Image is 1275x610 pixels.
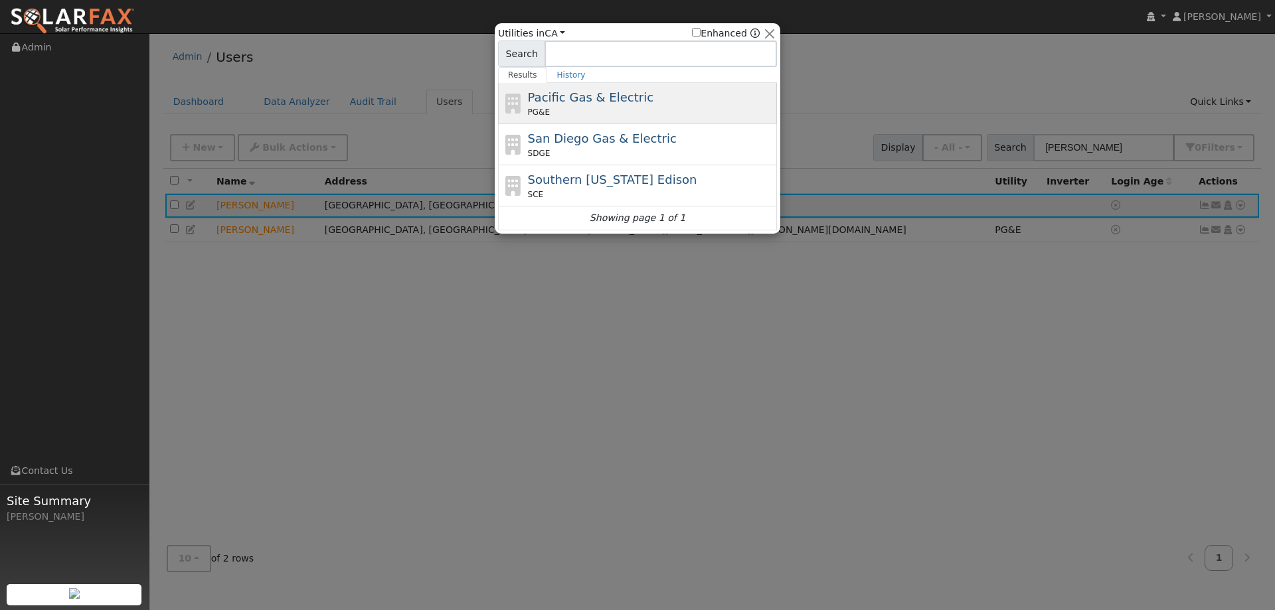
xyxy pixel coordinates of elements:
a: History [547,67,596,83]
div: [PERSON_NAME] [7,510,142,524]
a: Results [498,67,547,83]
i: Showing page 1 of 1 [590,211,685,225]
a: CA [545,28,565,38]
span: Southern [US_STATE] Edison [528,173,697,187]
span: Utilities in [498,27,565,40]
span: Search [498,40,545,67]
span: SDGE [528,147,551,159]
span: SCE [528,189,544,200]
span: Site Summary [7,492,142,510]
input: Enhanced [692,28,701,37]
span: PG&E [528,106,550,118]
span: San Diego Gas & Electric [528,131,677,145]
label: Enhanced [692,27,747,40]
span: Show enhanced providers [692,27,760,40]
img: SolarFax [10,7,135,35]
span: Pacific Gas & Electric [528,90,653,104]
span: [PERSON_NAME] [1183,11,1261,22]
img: retrieve [69,588,80,599]
a: Enhanced Providers [750,28,760,38]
